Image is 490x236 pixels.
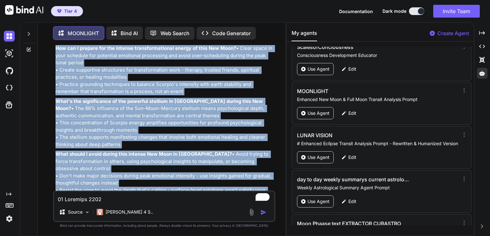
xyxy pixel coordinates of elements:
[121,29,138,37] p: Bind AI
[53,223,275,228] p: Bind can provide inaccurate information, including about people. Always double-check its answers....
[308,198,330,205] p: Use Agent
[348,154,356,161] p: Edit
[297,176,410,183] h3: day to day weekly summarys current astrology
[348,66,356,72] p: Edit
[297,43,410,51] h3: ScalesofConciousness
[348,110,356,116] p: Edit
[5,5,43,15] img: Bind AI
[433,5,480,18] button: Invite Team
[4,65,15,76] img: githubDark
[308,66,330,72] p: Use Agent
[339,8,373,15] button: Documentation
[64,8,77,14] span: Tier 4
[56,151,274,201] p: • Avoid trying to force transformation in others, using psychological insights to manipulate, or ...
[297,185,459,191] p: Weekly Astrological Summary Agent Prompt
[297,140,459,147] p: # Enhanced Eclipse Transit Analysis Prompt - Rewritten & Humanized Version
[348,198,356,205] p: Edit
[56,98,264,112] strong: What's the significance of the powerful stellium in [GEOGRAPHIC_DATA] during this New Moon?
[212,29,251,37] p: Code Generator
[339,9,373,14] span: Documentation
[437,29,469,37] p: Create Agent
[57,9,62,13] img: premium
[4,48,15,59] img: darkAi-studio
[56,151,232,157] strong: What should I avoid during this intense New Moon in [GEOGRAPHIC_DATA]?
[56,98,274,148] p: • The 66% influence of the Sun-Moon-Mercury stellium means psychological depth, authentic communi...
[160,29,189,37] p: Web Search
[4,31,15,42] img: darkChat
[292,29,317,41] button: My agents
[297,131,410,139] h3: LUNAR VISION
[56,45,236,51] strong: How can I prepare for the intense transformational energy of this New Moon?
[56,45,274,95] p: • Clear space in your schedule for potential emotional processing and avoid over-scheduling durin...
[68,209,83,215] p: Source
[297,96,459,103] p: Enhanced New Moon & Full Moon Transit Analysis Prompt
[85,209,90,215] img: Pick Models
[297,87,410,95] h3: MOONLIGHT
[106,209,153,215] p: [PERSON_NAME] 4 S..
[68,29,99,37] p: MOONLIGHT
[260,209,267,216] img: icon
[54,192,274,203] textarea: To enrich screen reader interactions, please activate Accessibility in Grammarly extension settings
[97,209,103,215] img: Claude 4 Sonnet
[297,220,410,227] h3: Moon Phaase text EXTRACTOR CURASTRO
[308,110,330,116] p: Use Agent
[4,213,15,224] img: settings
[4,83,15,93] img: cloudideIcon
[297,52,459,59] p: Consciousness Development Educator
[248,208,255,216] img: attachment
[382,8,406,14] span: Dark mode
[51,6,83,16] button: premiumTier 4
[308,154,330,161] p: Use Agent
